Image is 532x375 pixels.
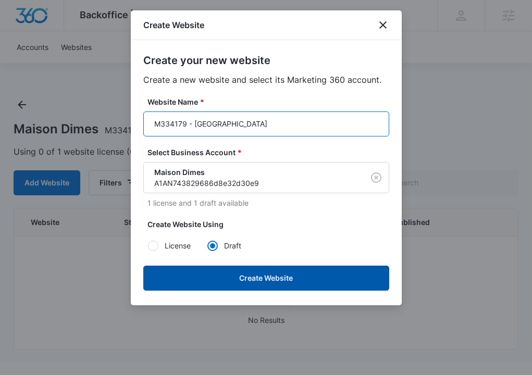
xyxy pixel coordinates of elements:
button: Create Website [143,266,389,291]
p: 1 license and 1 draft available [147,197,389,208]
p: Create a new website and select its Marketing 360 account. [143,73,389,86]
button: close [377,19,389,31]
h2: Create your new website [143,53,389,68]
h1: Create Website [143,19,204,31]
label: Select Business Account [147,147,393,158]
label: Create Website Using [147,219,393,230]
label: Draft [207,240,266,251]
button: Clear [368,169,385,186]
label: Website Name [147,96,393,107]
p: Maison Dimes [154,167,349,178]
label: License [147,240,207,251]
